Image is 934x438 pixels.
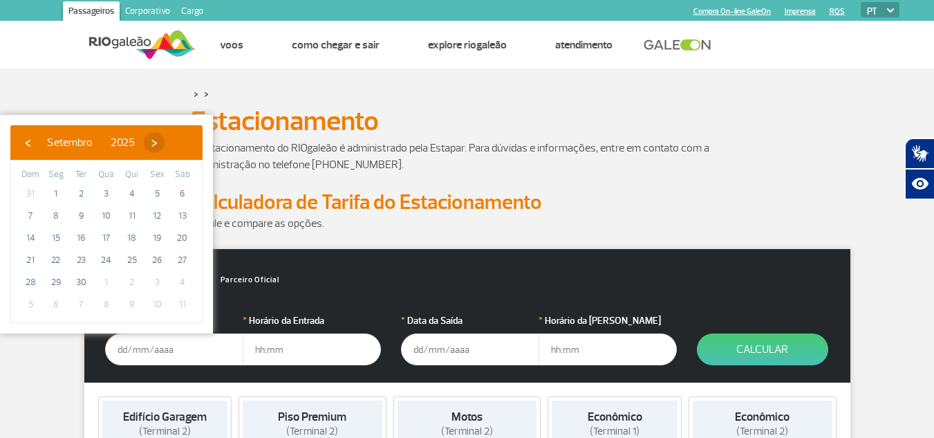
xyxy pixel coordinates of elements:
span: 14 [19,227,41,249]
span: 11 [171,293,194,316]
span: 28 [19,271,41,293]
h1: Estacionamento [191,109,744,133]
span: 9 [121,293,143,316]
span: 31 [19,183,41,205]
button: Abrir tradutor de língua de sinais. [905,138,934,169]
span: 19 [146,227,168,249]
th: weekday [68,167,94,183]
label: Horário da Entrada [243,313,381,328]
span: 23 [70,249,92,271]
span: 13 [171,205,194,227]
span: 8 [95,293,118,316]
strong: Piso Premium [278,410,346,424]
bs-datepicker-navigation-view: ​ ​ ​ [17,134,165,147]
div: Plugin de acessibilidade da Hand Talk. [905,138,934,199]
span: 30 [70,271,92,293]
label: Horário da [PERSON_NAME] [539,313,677,328]
span: 12 [146,205,168,227]
span: 2 [121,271,143,293]
span: 24 [95,249,118,271]
span: 11 [121,205,143,227]
button: Calcular [697,334,828,365]
input: dd/mm/aaaa [401,334,539,365]
span: 5 [146,183,168,205]
h2: Calculadora de Tarifa do Estacionamento [191,190,744,215]
span: 18 [121,227,143,249]
p: Simule e compare as opções. [191,215,744,232]
span: 1 [45,183,67,205]
a: Imprensa [785,7,816,16]
th: weekday [94,167,120,183]
strong: Econômico [588,410,642,424]
span: 17 [95,227,118,249]
label: Data da Saída [401,313,539,328]
span: 7 [70,293,92,316]
strong: Motos [451,410,483,424]
span: 2 [70,183,92,205]
a: RQS [830,7,845,16]
span: 26 [146,249,168,271]
span: 15 [45,227,67,249]
span: 27 [171,249,194,271]
span: 16 [70,227,92,249]
span: (Terminal 1) [590,425,639,438]
a: > [204,86,209,102]
span: 4 [121,183,143,205]
span: 1 [95,271,118,293]
span: (Terminal 2) [139,425,191,438]
span: 10 [146,293,168,316]
span: 8 [45,205,67,227]
span: 6 [171,183,194,205]
span: Parceiro Oficial [208,276,279,284]
strong: Econômico [735,410,790,424]
input: hh:mm [539,334,677,365]
a: Corporativo [120,1,176,24]
th: weekday [18,167,44,183]
a: Como chegar e sair [292,38,380,52]
span: 3 [95,183,118,205]
a: Compra On-line GaleOn [693,7,771,16]
th: weekday [144,167,170,183]
span: Setembro [47,136,93,149]
span: 7 [19,205,41,227]
span: 20 [171,227,194,249]
span: 22 [45,249,67,271]
a: Explore RIOgaleão [428,38,507,52]
button: 2025 [102,132,144,153]
span: 21 [19,249,41,271]
span: 9 [70,205,92,227]
button: Abrir recursos assistivos. [905,169,934,199]
button: Setembro [38,132,102,153]
span: (Terminal 2) [441,425,493,438]
th: weekday [44,167,69,183]
span: 5 [19,293,41,316]
p: O estacionamento do RIOgaleão é administrado pela Estapar. Para dúvidas e informações, entre em c... [191,140,744,173]
a: Atendimento [555,38,613,52]
a: Cargo [176,1,209,24]
span: 3 [146,271,168,293]
button: › [144,132,165,153]
th: weekday [169,167,195,183]
button: ‹ [17,132,38,153]
th: weekday [119,167,144,183]
span: (Terminal 2) [286,425,338,438]
a: > [194,86,198,102]
span: (Terminal 2) [736,425,788,438]
span: 6 [45,293,67,316]
a: Voos [220,38,243,52]
strong: Edifício Garagem [123,410,207,424]
input: dd/mm/aaaa [105,334,243,365]
span: 10 [95,205,118,227]
a: Passageiros [63,1,120,24]
span: 2025 [111,136,135,149]
input: hh:mm [243,334,381,365]
span: 25 [121,249,143,271]
span: 4 [171,271,194,293]
span: 29 [45,271,67,293]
